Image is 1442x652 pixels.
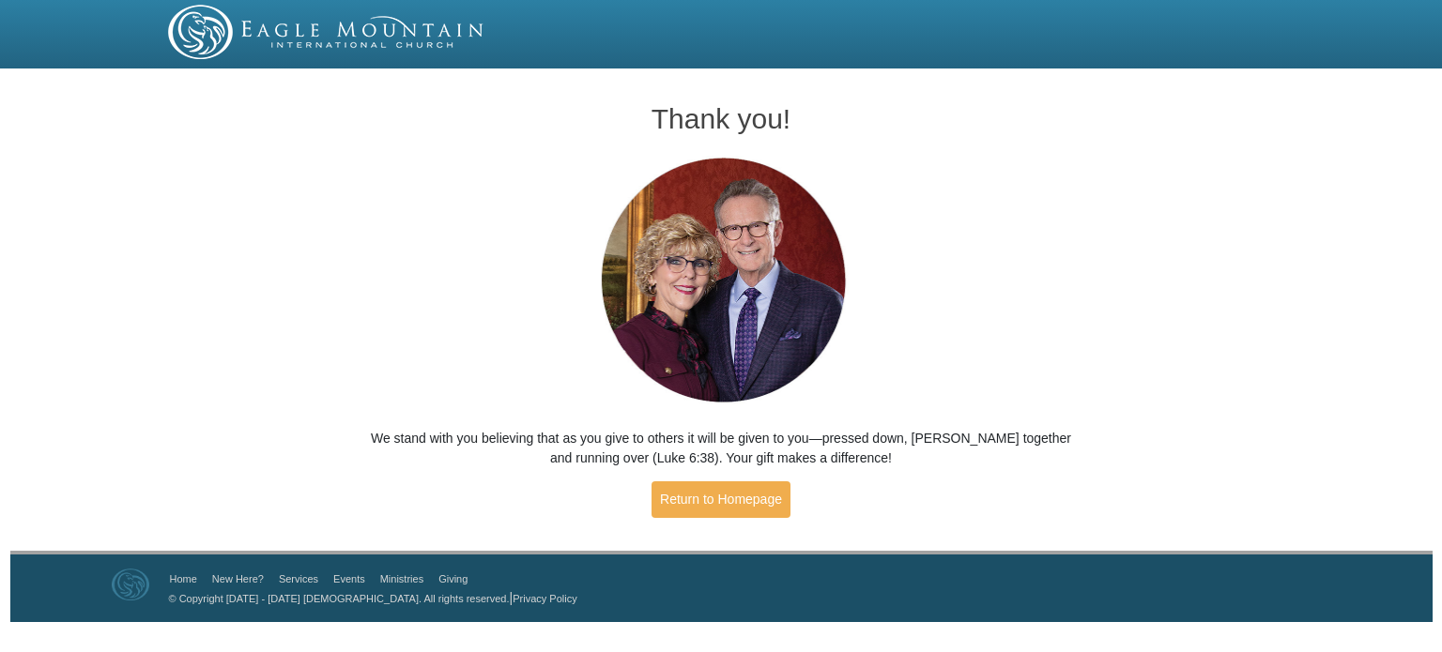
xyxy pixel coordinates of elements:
[112,569,149,600] img: Eagle Mountain International Church
[513,593,576,604] a: Privacy Policy
[279,573,318,584] a: Services
[170,573,197,584] a: Home
[438,573,468,584] a: Giving
[168,5,485,59] img: EMIC
[333,573,365,584] a: Events
[212,573,264,584] a: New Here?
[583,152,860,410] img: Pastors George and Terri Pearsons
[371,103,1072,134] h1: Thank you!
[652,481,790,518] a: Return to Homepage
[380,573,423,584] a: Ministries
[162,588,577,608] p: |
[169,593,510,604] a: © Copyright [DATE] - [DATE] [DEMOGRAPHIC_DATA]. All rights reserved.
[371,429,1072,468] p: We stand with you believing that as you give to others it will be given to you—pressed down, [PER...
